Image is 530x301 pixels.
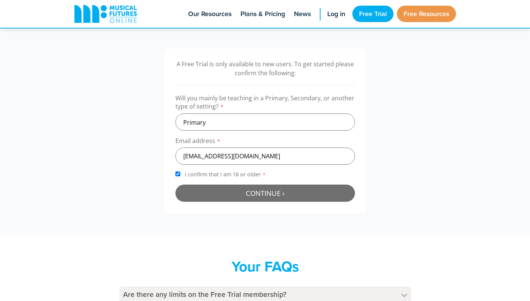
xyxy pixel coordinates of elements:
h2: Your FAQs [119,258,411,275]
a: Free Resources [397,6,456,22]
label: Email address [175,137,355,148]
span: News [294,9,311,19]
a: Free Trial [352,6,393,22]
span: Log in [327,9,345,19]
span: Continue › [246,188,285,198]
input: I confirm that I am 18 or older* [175,171,180,176]
button: Continue › [175,185,355,202]
p: A Free Trial is only available to new users. To get started please confirm the following: [175,60,355,77]
label: Will you mainly be teaching in a Primary, Secondary, or another type of setting? [175,94,355,113]
span: Plans & Pricing [241,9,285,19]
span: I confirm that I am 18 or older [183,171,267,178]
span: Our Resources [188,9,232,19]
